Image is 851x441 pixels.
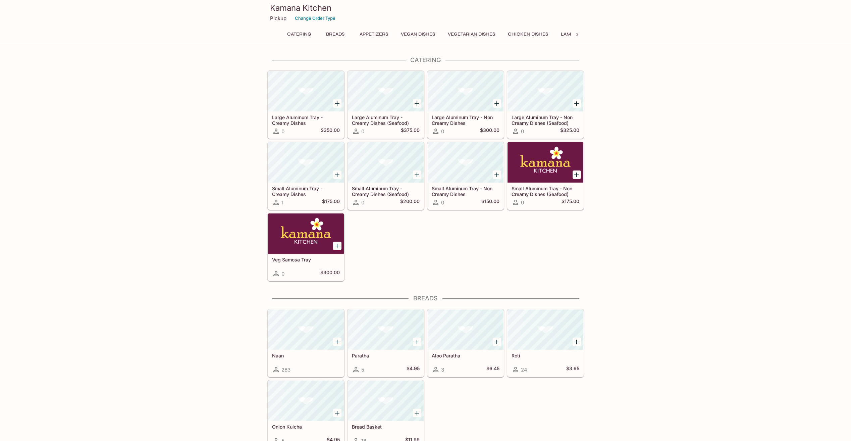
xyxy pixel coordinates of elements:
button: Add Onion Kulcha [333,409,341,417]
h5: $4.95 [407,365,420,374]
button: Add Naan [333,338,341,346]
h5: Large Aluminum Tray - Non Creamy Dishes [432,114,499,126]
p: Pickup [270,15,286,21]
div: Naan [268,309,344,350]
span: 0 [521,199,524,206]
a: Small Aluminum Tray - Non Creamy Dishes (Seafood)0$175.00 [507,142,584,210]
a: Small Aluminum Tray - Creamy Dishes (Seafood)0$200.00 [348,142,424,210]
span: 0 [361,199,364,206]
h5: Naan [272,353,340,358]
h5: Small Aluminum Tray - Non Creamy Dishes [432,186,499,197]
span: 3 [441,366,444,373]
h5: $300.00 [480,127,499,135]
button: Appetizers [356,30,392,39]
span: 0 [441,128,444,135]
h5: $175.00 [562,198,579,206]
h5: Onion Kulcha [272,424,340,430]
a: Naan283 [268,309,344,377]
a: Large Aluminum Tray - Creamy Dishes (Seafood)0$375.00 [348,71,424,139]
h5: Large Aluminum Tray - Creamy Dishes (Seafood) [352,114,420,126]
button: Change Order Type [292,13,338,23]
span: 0 [521,128,524,135]
h5: Bread Basket [352,424,420,430]
span: 5 [361,366,364,373]
button: Add Bread Basket [413,409,421,417]
button: Add Large Aluminum Tray - Creamy Dishes [333,99,341,108]
h5: $150.00 [481,198,499,206]
button: Add Small Aluminum Tray - Non Creamy Dishes [493,170,501,179]
div: Aloo Paratha [428,309,503,350]
button: Catering [283,30,315,39]
div: Bread Basket [348,381,424,421]
div: Large Aluminum Tray - Creamy Dishes (Seafood) [348,71,424,111]
a: Small Aluminum Tray - Non Creamy Dishes0$150.00 [427,142,504,210]
button: Vegetarian Dishes [444,30,499,39]
div: Large Aluminum Tray - Non Creamy Dishes [428,71,503,111]
div: Veg Samosa Tray [268,213,344,254]
a: Paratha5$4.95 [348,309,424,377]
button: Chicken Dishes [504,30,552,39]
div: Small Aluminum Tray - Creamy Dishes [268,142,344,183]
h5: Small Aluminum Tray - Non Creamy Dishes (Seafood) [512,186,579,197]
h5: $175.00 [322,198,340,206]
a: Large Aluminum Tray - Creamy Dishes0$350.00 [268,71,344,139]
button: Vegan Dishes [397,30,439,39]
h5: Paratha [352,353,420,358]
button: Add Paratha [413,338,421,346]
span: 1 [281,199,283,206]
button: Add Roti [573,338,581,346]
h3: Kamana Kitchen [270,3,581,13]
h5: $350.00 [321,127,340,135]
h5: $6.45 [486,365,499,374]
div: Large Aluminum Tray - Non Creamy Dishes (Seafood) [508,71,583,111]
h5: Large Aluminum Tray - Non Creamy Dishes (Seafood) [512,114,579,126]
a: Veg Samosa Tray0$300.00 [268,213,344,281]
h5: Aloo Paratha [432,353,499,358]
div: Paratha [348,309,424,350]
div: Large Aluminum Tray - Creamy Dishes [268,71,344,111]
button: Add Small Aluminum Tray - Non Creamy Dishes (Seafood) [573,170,581,179]
h5: Small Aluminum Tray - Creamy Dishes [272,186,340,197]
h5: Roti [512,353,579,358]
a: Roti24$3.95 [507,309,584,377]
button: Add Small Aluminum Tray - Creamy Dishes (Seafood) [413,170,421,179]
h5: $325.00 [560,127,579,135]
span: 0 [361,128,364,135]
h5: Large Aluminum Tray - Creamy Dishes [272,114,340,126]
span: 24 [521,366,527,373]
button: Breads [320,30,351,39]
button: Add Small Aluminum Tray - Creamy Dishes [333,170,341,179]
a: Large Aluminum Tray - Non Creamy Dishes (Seafood)0$325.00 [507,71,584,139]
button: Lamb Dishes [557,30,595,39]
span: 283 [281,366,290,373]
h4: Catering [267,56,584,64]
button: Add Veg Samosa Tray [333,242,341,250]
h5: $200.00 [400,198,420,206]
a: Large Aluminum Tray - Non Creamy Dishes0$300.00 [427,71,504,139]
h5: $300.00 [320,269,340,278]
h5: Small Aluminum Tray - Creamy Dishes (Seafood) [352,186,420,197]
button: Add Large Aluminum Tray - Non Creamy Dishes [493,99,501,108]
button: Add Large Aluminum Tray - Non Creamy Dishes (Seafood) [573,99,581,108]
div: Small Aluminum Tray - Non Creamy Dishes (Seafood) [508,142,583,183]
div: Small Aluminum Tray - Non Creamy Dishes [428,142,503,183]
button: Add Aloo Paratha [493,338,501,346]
h5: $375.00 [401,127,420,135]
div: Roti [508,309,583,350]
a: Aloo Paratha3$6.45 [427,309,504,377]
span: 0 [441,199,444,206]
h4: Breads [267,295,584,302]
div: Onion Kulcha [268,381,344,421]
button: Add Large Aluminum Tray - Creamy Dishes (Seafood) [413,99,421,108]
div: Small Aluminum Tray - Creamy Dishes (Seafood) [348,142,424,183]
h5: Veg Samosa Tray [272,257,340,262]
h5: $3.95 [566,365,579,374]
span: 0 [281,271,284,277]
a: Small Aluminum Tray - Creamy Dishes1$175.00 [268,142,344,210]
span: 0 [281,128,284,135]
